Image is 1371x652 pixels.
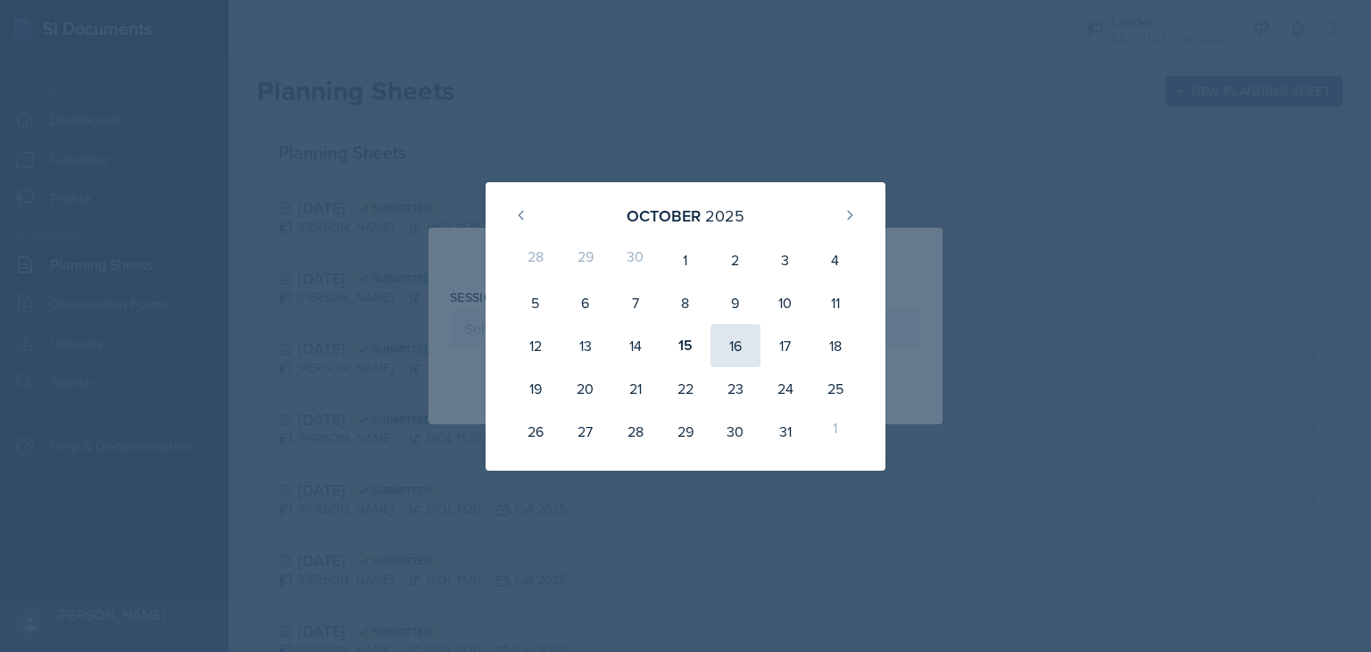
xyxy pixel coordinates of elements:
[810,281,860,324] div: 11
[561,367,611,410] div: 20
[561,410,611,453] div: 27
[705,204,744,228] div: 2025
[511,238,561,281] div: 28
[710,281,760,324] div: 9
[810,410,860,453] div: 1
[710,367,760,410] div: 23
[611,324,661,367] div: 14
[810,367,860,410] div: 25
[760,410,810,453] div: 31
[661,367,710,410] div: 22
[710,238,760,281] div: 2
[810,238,860,281] div: 4
[627,204,701,228] div: October
[611,367,661,410] div: 21
[511,367,561,410] div: 19
[611,238,661,281] div: 30
[511,281,561,324] div: 5
[561,324,611,367] div: 13
[611,410,661,453] div: 28
[561,238,611,281] div: 29
[511,410,561,453] div: 26
[511,324,561,367] div: 12
[760,367,810,410] div: 24
[661,324,710,367] div: 15
[760,238,810,281] div: 3
[611,281,661,324] div: 7
[561,281,611,324] div: 6
[710,324,760,367] div: 16
[760,324,810,367] div: 17
[661,281,710,324] div: 8
[661,410,710,453] div: 29
[710,410,760,453] div: 30
[661,238,710,281] div: 1
[760,281,810,324] div: 10
[810,324,860,367] div: 18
